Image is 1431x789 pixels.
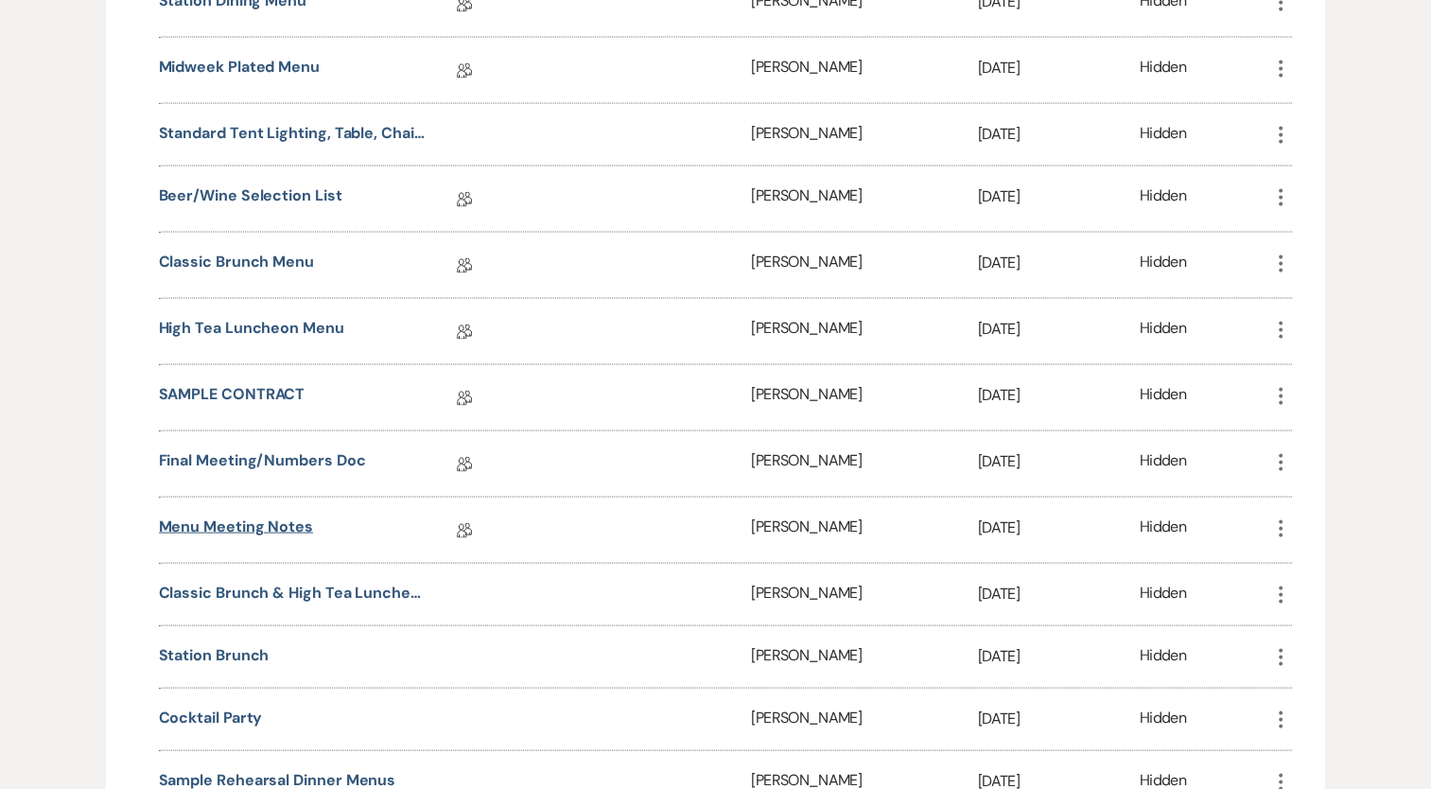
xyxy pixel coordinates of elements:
a: High Tea Luncheon Menu [159,317,344,346]
div: [PERSON_NAME] [751,233,977,298]
div: Hidden [1140,56,1186,85]
p: [DATE] [978,582,1140,606]
div: [PERSON_NAME] [751,167,977,232]
div: Hidden [1140,707,1186,732]
div: Hidden [1140,516,1186,545]
button: Standard Tent Lighting, Table, Chair & Linens [159,122,428,145]
p: [DATE] [978,383,1140,408]
p: [DATE] [978,251,1140,275]
div: [PERSON_NAME] [751,626,977,688]
a: Midweek Plated Menu [159,56,320,85]
div: Hidden [1140,251,1186,280]
a: SAMPLE CONTRACT [159,383,305,412]
a: Beer/Wine Selection List [159,184,342,214]
a: Final Meeting/Numbers Doc [159,449,366,479]
p: [DATE] [978,184,1140,209]
div: Hidden [1140,122,1186,148]
div: Hidden [1140,582,1186,607]
div: [PERSON_NAME] [751,498,977,563]
div: Hidden [1140,644,1186,670]
div: [PERSON_NAME] [751,299,977,364]
p: [DATE] [978,707,1140,731]
p: [DATE] [978,122,1140,147]
div: [PERSON_NAME] [751,365,977,430]
div: [PERSON_NAME] [751,104,977,166]
div: [PERSON_NAME] [751,431,977,497]
div: Hidden [1140,449,1186,479]
div: [PERSON_NAME] [751,689,977,750]
div: Hidden [1140,184,1186,214]
button: Cocktail Party [159,707,263,729]
button: Classic Brunch & High Tea Luncheon [159,582,428,605]
div: Hidden [1140,383,1186,412]
p: [DATE] [978,644,1140,669]
p: [DATE] [978,56,1140,80]
p: [DATE] [978,516,1140,540]
button: Station Brunch [159,644,270,667]
div: [PERSON_NAME] [751,564,977,625]
div: [PERSON_NAME] [751,38,977,103]
a: Classic Brunch Menu [159,251,314,280]
div: Hidden [1140,317,1186,346]
p: [DATE] [978,449,1140,474]
a: Menu Meeting Notes [159,516,314,545]
p: [DATE] [978,317,1140,342]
